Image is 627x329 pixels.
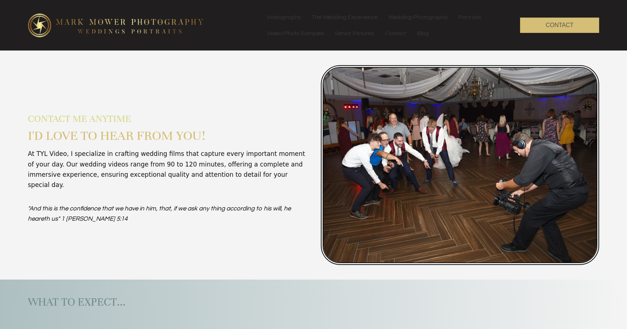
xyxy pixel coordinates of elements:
[520,18,599,33] a: Contact
[28,295,126,309] span: What to expect...
[453,9,486,25] a: Portraits
[546,22,574,28] span: Contact
[380,25,411,41] a: Contact
[412,25,434,41] a: Blog
[330,25,379,41] a: Senior Pictures
[28,14,204,37] img: logo-edit1
[321,65,599,265] img: Mark Mower
[28,112,131,126] span: Contact me anytime
[261,9,306,25] a: Videography
[383,9,453,25] a: Wedding Photography
[28,150,305,188] span: At TYL Video, I specialize in crafting wedding films that capture every important moment of your ...
[261,9,505,41] nav: Menu
[28,126,205,145] span: I'd love to hear from you!
[28,205,291,222] em: "And this is the confidence that we have in him, that, if we ask any thing according to his will,...
[307,9,383,25] a: The Wedding Experience
[262,25,329,41] a: Video/Photo Samples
